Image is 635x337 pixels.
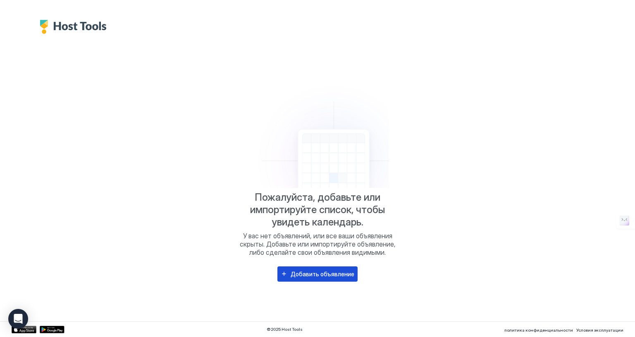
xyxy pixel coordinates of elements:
font: Добавить объявление [291,271,354,278]
font: У вас нет объявлений, или все ваши объявления скрыты. Добавьте или импортируйте объявление, либо ... [240,232,397,256]
a: политика конфиденциальности [504,325,573,334]
font: © [267,327,271,332]
a: Google Play Маркет [40,326,64,333]
font: политика конфиденциальности [504,328,573,332]
font: Пожалуйста, добавьте или импортируйте список, чтобы увидеть календарь. [250,191,387,228]
div: Логотип Host Tools [40,20,111,34]
button: Добавить объявление [277,266,358,282]
div: Открытый Интерком Мессенджер [8,309,28,329]
a: Условия эксплуатации [576,325,623,334]
font: 2025 Host Tools [271,327,303,332]
a: Магазин приложений [12,326,36,333]
font: Условия эксплуатации [576,328,623,332]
